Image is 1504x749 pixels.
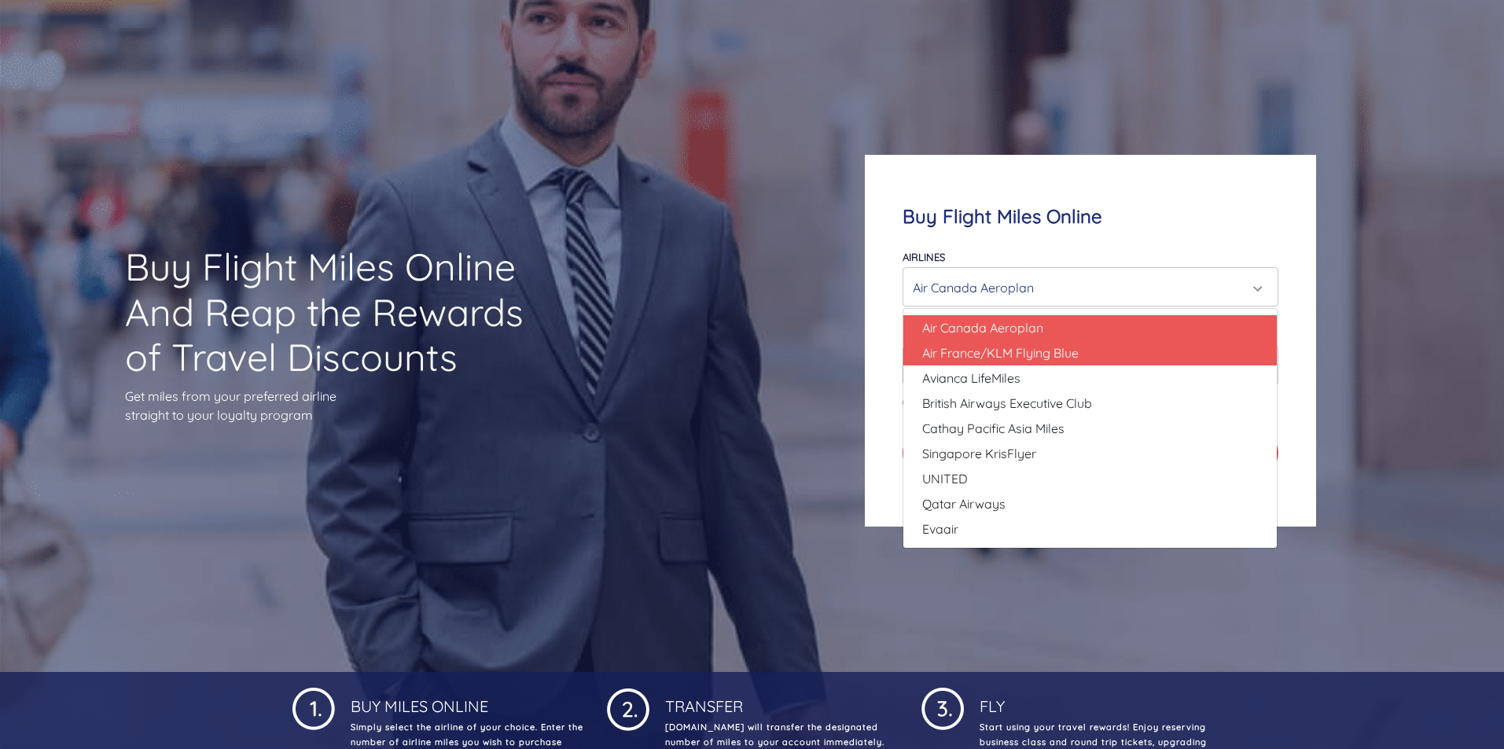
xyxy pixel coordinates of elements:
span: British Airways Executive Club [922,394,1092,413]
span: Qatar Airways [922,494,1006,513]
span: Avianca LifeMiles [922,369,1020,387]
img: 1 [292,685,335,730]
img: 1 [921,685,964,730]
label: Airlines [903,251,945,263]
span: Evaair [922,520,958,538]
span: Air France/KLM Flying Blue [922,343,1079,362]
span: Cathay Pacific Asia Miles [922,419,1065,438]
span: Air Canada Aeroplan [922,318,1043,337]
div: Air Canada Aeroplan [913,273,1258,303]
h4: Buy Miles Online [348,685,583,716]
h4: Buy Flight Miles Online [903,205,1278,228]
span: UNITED [922,469,968,488]
h4: Transfer [662,685,898,716]
h4: Fly [976,685,1212,716]
button: Air Canada Aeroplan [903,267,1278,307]
h1: Buy Flight Miles Online And Reap the Rewards of Travel Discounts [125,244,551,380]
img: 1 [607,685,649,731]
span: Singapore KrisFlyer [922,444,1036,463]
p: Get miles from your preferred airline straight to your loyalty program [125,387,551,424]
